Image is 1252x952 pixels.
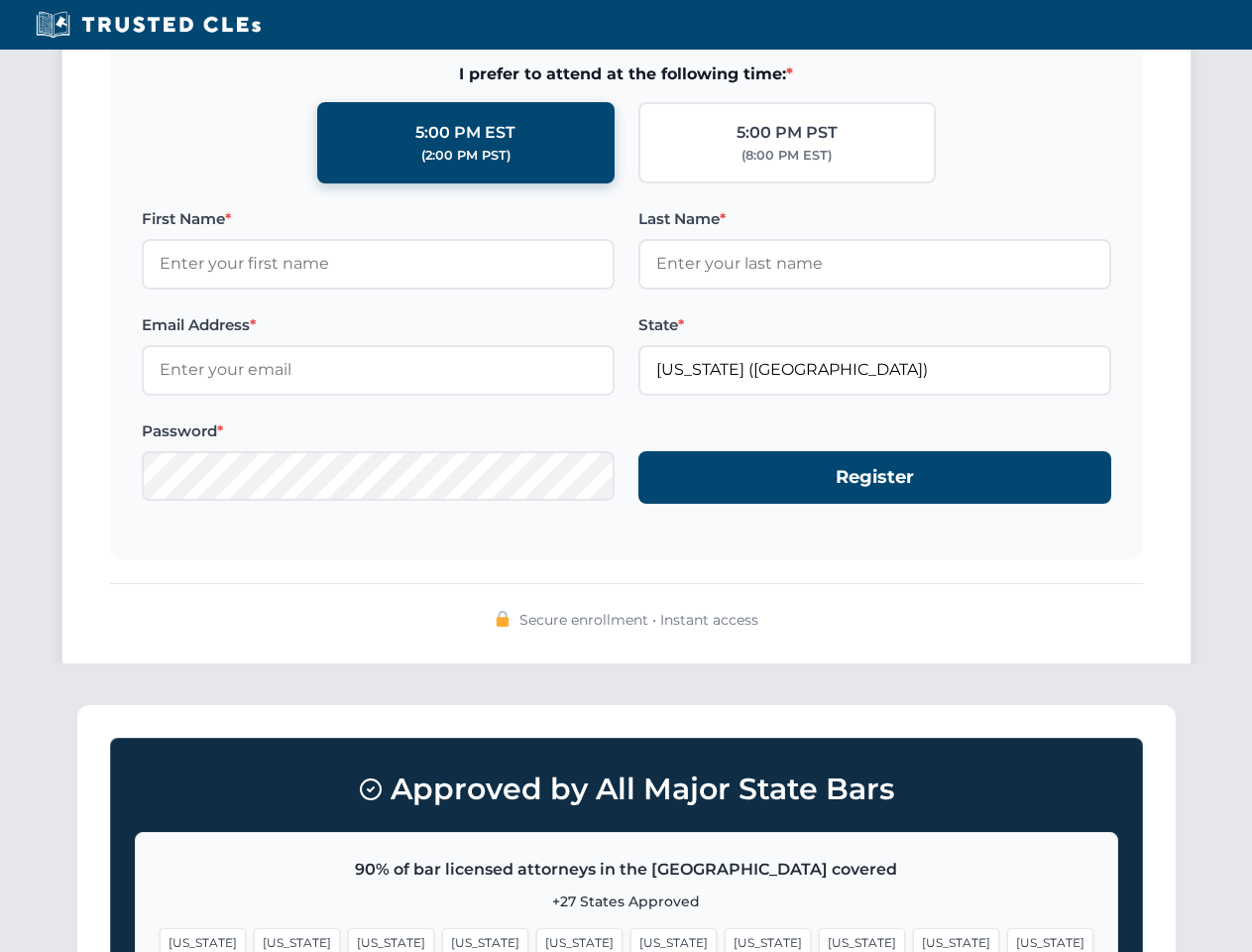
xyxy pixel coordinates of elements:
[741,146,832,166] div: (8:00 PM EST)
[142,313,615,337] label: Email Address
[142,207,615,231] label: First Name
[638,239,1111,289] input: Enter your last name
[638,451,1111,504] button: Register
[638,313,1111,337] label: State
[142,419,615,443] label: Password
[142,345,615,395] input: Enter your email
[737,120,838,146] div: 5:00 PM PST
[638,207,1111,231] label: Last Name
[495,611,511,627] img: 🔒
[135,763,1118,816] h3: Approved by All Major State Bars
[415,120,515,146] div: 5:00 PM EST
[638,345,1111,395] input: Florida (FL)
[160,857,1093,883] p: 90% of bar licensed attorneys in the [GEOGRAPHIC_DATA] covered
[160,891,1093,912] p: +27 States Approved
[142,239,615,289] input: Enter your first name
[30,10,267,40] img: Trusted CLEs
[142,61,1111,87] span: I prefer to attend at the following time:
[421,146,511,166] div: (2:00 PM PST)
[519,609,758,631] span: Secure enrollment • Instant access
